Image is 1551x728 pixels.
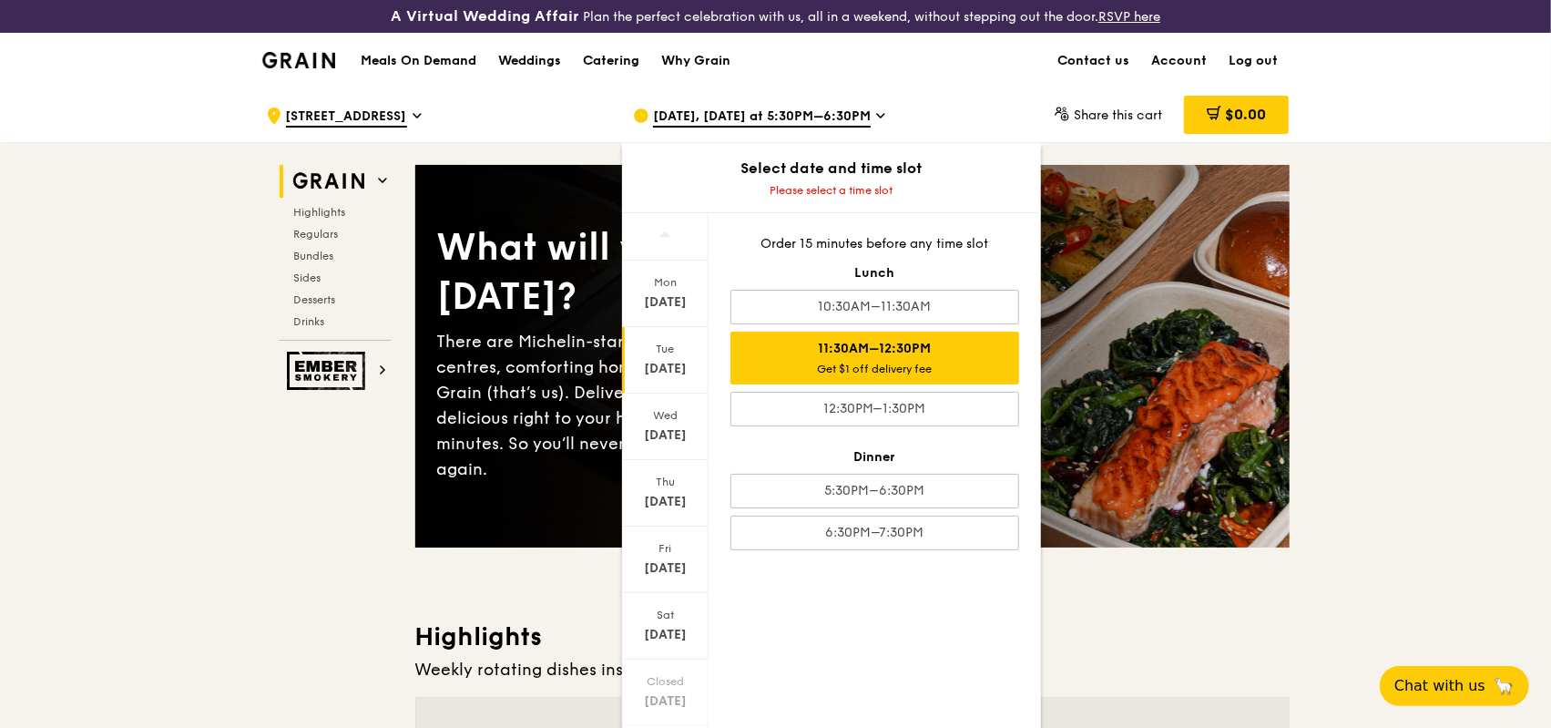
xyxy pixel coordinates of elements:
[730,448,1019,467] div: Dinner
[1225,106,1266,123] span: $0.00
[625,475,706,489] div: Thu
[262,32,336,87] a: GrainGrain
[1098,9,1160,25] a: RSVP here
[625,275,706,290] div: Mon
[625,692,706,711] div: [DATE]
[437,223,852,322] div: What will you eat [DATE]?
[294,228,339,241] span: Regulars
[294,293,336,306] span: Desserts
[625,293,706,312] div: [DATE]
[259,7,1292,26] div: Plan the perfect celebration with us, all in a weekend, without stepping out the door.
[262,52,336,68] img: Grain
[391,7,579,26] h3: A Virtual Wedding Affair
[730,264,1019,282] div: Lunch
[653,108,871,128] span: [DATE], [DATE] at 5:30PM–6:30PM
[415,620,1290,653] h3: Highlights
[625,674,706,689] div: Closed
[625,360,706,378] div: [DATE]
[730,290,1019,324] div: 10:30AM–11:30AM
[730,474,1019,508] div: 5:30PM–6:30PM
[498,34,561,88] div: Weddings
[625,559,706,578] div: [DATE]
[361,52,476,70] h1: Meals On Demand
[437,329,852,482] div: There are Michelin-star restaurants, hawker centres, comforting home-cooked classics… and Grain (...
[622,158,1041,179] div: Select date and time slot
[287,165,371,198] img: Grain web logo
[625,408,706,423] div: Wed
[1074,108,1162,123] span: Share this cart
[1493,675,1515,697] span: 🦙
[625,608,706,622] div: Sat
[1380,666,1529,706] button: Chat with us🦙
[730,332,1019,385] div: 11:30AM–12:30PM
[625,426,706,445] div: [DATE]
[294,315,325,328] span: Drinks
[730,235,1019,253] div: Order 15 minutes before any time slot
[730,516,1019,550] div: 6:30PM–7:30PM
[415,657,1290,682] div: Weekly rotating dishes inspired by flavours from around the world.
[625,626,706,644] div: [DATE]
[650,34,741,88] a: Why Grain
[287,352,371,390] img: Ember Smokery web logo
[1394,675,1485,697] span: Chat with us
[294,250,334,262] span: Bundles
[487,34,572,88] a: Weddings
[625,541,706,556] div: Fri
[625,342,706,356] div: Tue
[622,183,1041,198] div: Please select a time slot
[625,493,706,511] div: [DATE]
[294,206,346,219] span: Highlights
[739,362,1011,376] div: Get $1 off delivery fee
[1141,34,1219,88] a: Account
[286,108,407,128] span: [STREET_ADDRESS]
[572,34,650,88] a: Catering
[730,392,1019,426] div: 12:30PM–1:30PM
[1219,34,1290,88] a: Log out
[583,34,639,88] div: Catering
[661,34,730,88] div: Why Grain
[294,272,321,284] span: Sides
[1047,34,1141,88] a: Contact us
